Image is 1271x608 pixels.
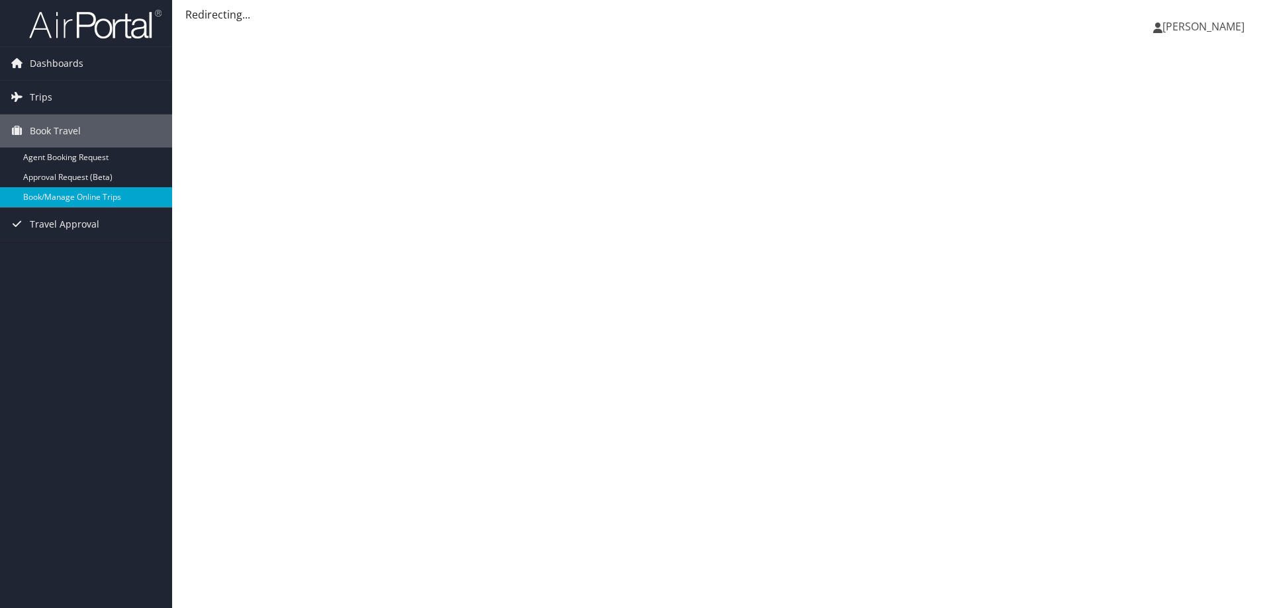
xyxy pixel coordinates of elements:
[30,81,52,114] span: Trips
[30,114,81,148] span: Book Travel
[1162,19,1245,34] span: [PERSON_NAME]
[30,208,99,241] span: Travel Approval
[185,7,1258,22] div: Redirecting...
[30,47,83,80] span: Dashboards
[29,9,162,40] img: airportal-logo.png
[1153,7,1258,46] a: [PERSON_NAME]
